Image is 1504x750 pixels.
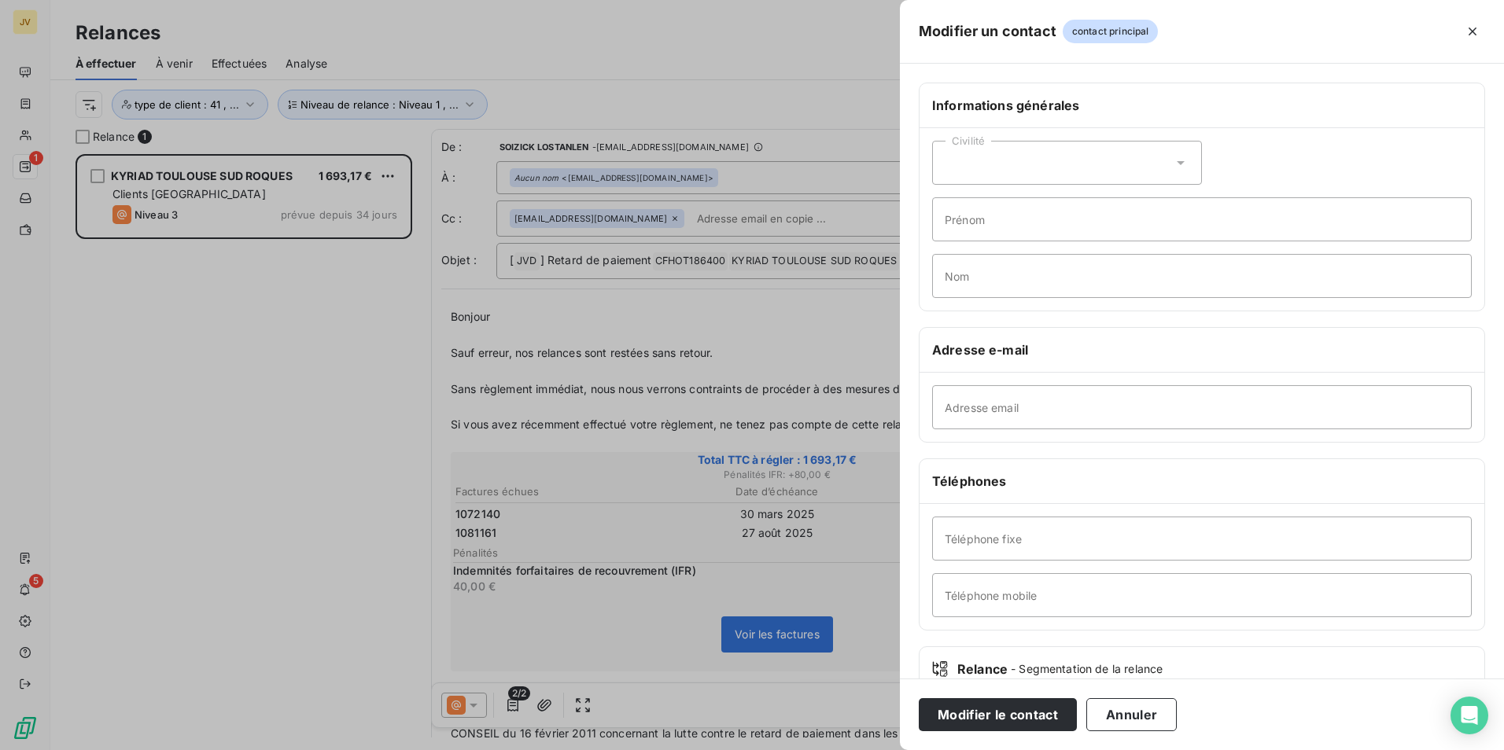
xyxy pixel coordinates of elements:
[932,385,1472,429] input: placeholder
[932,472,1472,491] h6: Téléphones
[919,698,1077,731] button: Modifier le contact
[932,573,1472,617] input: placeholder
[932,96,1472,115] h6: Informations générales
[1063,20,1159,43] span: contact principal
[932,197,1472,241] input: placeholder
[932,517,1472,561] input: placeholder
[1451,697,1488,734] div: Open Intercom Messenger
[932,254,1472,298] input: placeholder
[932,340,1472,359] h6: Adresse e-mail
[1086,698,1177,731] button: Annuler
[932,660,1472,678] div: Relance
[1011,661,1163,677] span: - Segmentation de la relance
[919,20,1056,42] h5: Modifier un contact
